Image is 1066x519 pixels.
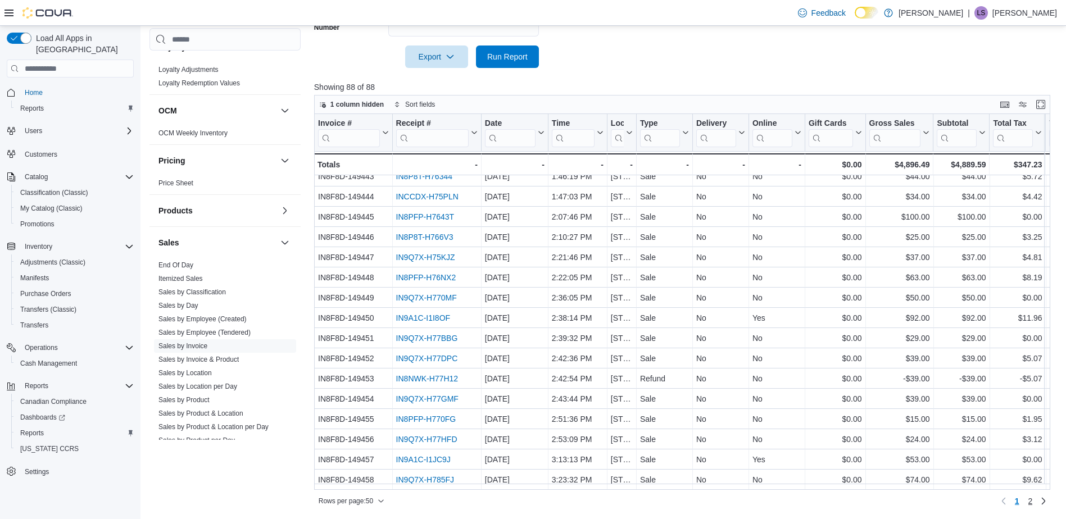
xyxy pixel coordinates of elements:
a: OCM Weekly Inventory [158,129,228,137]
div: [DATE] [485,210,545,224]
button: OCM [158,105,276,116]
div: Time [552,119,595,129]
div: Gift Card Sales [809,119,853,147]
button: Products [158,205,276,216]
div: No [696,271,745,284]
div: $0.00 [809,158,862,171]
div: Sale [640,291,689,304]
div: [STREET_ADDRESS] [611,210,633,224]
div: No [696,190,745,203]
div: $34.00 [937,190,986,203]
a: Loyalty Adjustments [158,66,219,74]
span: Reports [16,102,134,115]
button: Pricing [278,154,292,167]
span: Loyalty Adjustments [158,65,219,74]
button: Sort fields [389,98,439,111]
h3: Pricing [158,155,185,166]
span: Settings [20,465,134,479]
button: Manifests [11,270,138,286]
div: $63.00 [937,271,986,284]
div: Type [640,119,680,129]
button: Location [611,119,633,147]
h3: Products [158,205,193,216]
div: Sale [640,251,689,264]
div: $100.00 [937,210,986,224]
span: Transfers (Classic) [16,303,134,316]
div: No [752,251,801,264]
div: $50.00 [869,291,929,304]
a: Sales by Employee (Created) [158,315,247,323]
a: Classification (Classic) [16,186,93,199]
div: $0.00 [809,251,862,264]
div: Sale [640,230,689,244]
span: 1 [1015,495,1019,507]
div: Sale [640,190,689,203]
div: No [696,230,745,244]
span: Loyalty Redemption Values [158,79,240,88]
a: Sales by Product per Day [158,436,235,444]
span: Settings [25,467,49,476]
a: IN8PFP-H76NX2 [396,273,456,282]
button: Subtotal [937,119,986,147]
div: Total Tax [993,119,1033,147]
div: Time [552,119,595,147]
a: Loyalty Redemption Values [158,79,240,87]
div: Date [485,119,536,129]
div: Lorrie Simcoe [974,6,988,20]
span: Canadian Compliance [20,397,87,406]
span: Purchase Orders [20,289,71,298]
span: Operations [20,341,134,354]
button: Promotions [11,216,138,232]
span: Itemized Sales [158,274,203,283]
div: $63.00 [869,271,929,284]
button: Online [752,119,801,147]
span: Reports [20,429,44,438]
div: 1:46:19 PM [552,170,604,183]
div: Sale [640,210,689,224]
a: Sales by Invoice [158,342,207,350]
p: [PERSON_NAME] [992,6,1057,20]
span: Cash Management [20,359,77,368]
button: Run Report [476,45,539,68]
div: 1:47:03 PM [552,190,604,203]
div: No [752,291,801,304]
button: Receipt # [396,119,477,147]
span: Promotions [16,217,134,231]
div: 2:22:05 PM [552,271,604,284]
span: Promotions [20,220,55,229]
div: $0.00 [993,210,1042,224]
div: 2:21:46 PM [552,251,604,264]
a: IN9Q7X-H77HFD [396,435,457,444]
button: Reports [11,425,138,441]
div: Subtotal [937,119,977,147]
input: Dark Mode [855,7,878,19]
span: Reports [20,104,44,113]
div: $8.19 [993,271,1042,284]
span: Customers [20,147,134,161]
button: Sales [158,237,276,248]
a: IN9Q7X-H77BBG [396,334,457,343]
div: $0.00 [809,210,862,224]
div: $0.00 [809,291,862,304]
div: Subtotal [937,119,977,129]
a: Manifests [16,271,53,285]
button: [US_STATE] CCRS [11,441,138,457]
span: Catalog [20,170,134,184]
a: Cash Management [16,357,81,370]
nav: Complex example [7,80,134,509]
span: 2 [1028,495,1033,507]
span: Manifests [20,274,49,283]
span: Canadian Compliance [16,395,134,408]
button: Settings [2,463,138,480]
div: IN8F8D-149446 [318,230,389,244]
button: Invoice # [318,119,389,147]
button: Customers [2,145,138,162]
div: OCM [149,126,301,144]
div: [STREET_ADDRESS] [611,170,633,183]
span: [US_STATE] CCRS [20,444,79,453]
div: Type [640,119,680,147]
span: Run Report [487,51,528,62]
div: No [696,170,745,183]
div: Delivery [696,119,736,129]
div: $37.00 [869,251,929,264]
